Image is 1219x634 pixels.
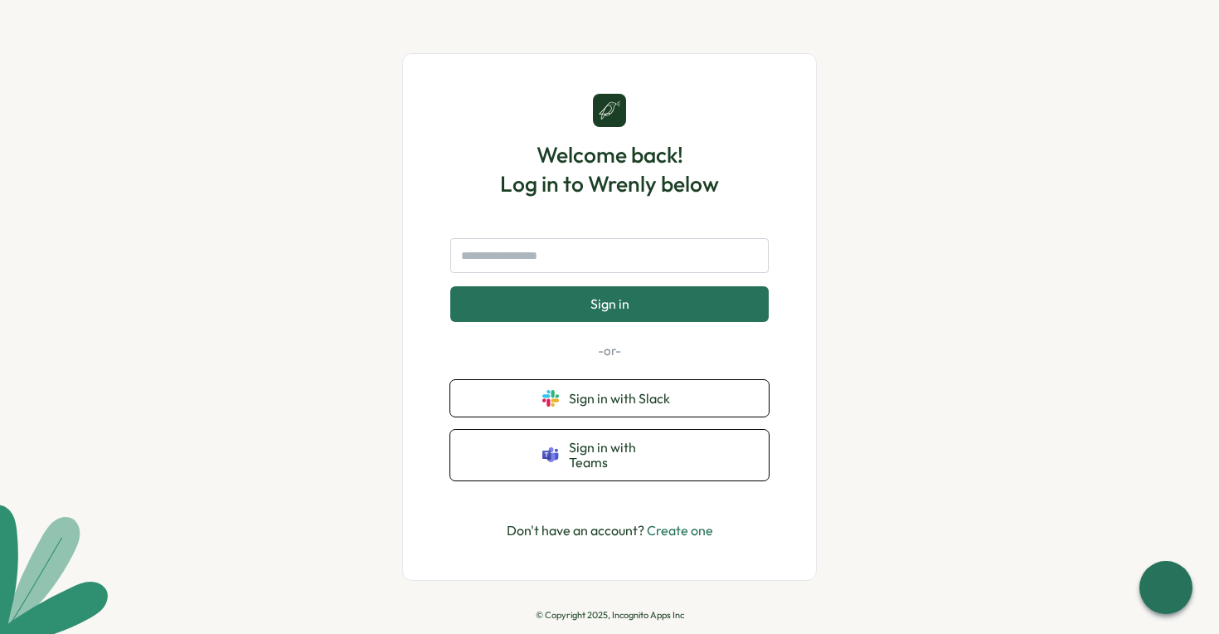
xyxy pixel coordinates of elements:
p: Don't have an account? [507,520,713,541]
button: Sign in with Slack [450,380,769,417]
span: Sign in with Slack [569,391,677,406]
button: Sign in [450,286,769,321]
p: © Copyright 2025, Incognito Apps Inc [536,610,684,621]
button: Sign in with Teams [450,430,769,480]
span: Sign in with Teams [569,440,677,471]
span: Sign in [590,296,629,311]
a: Create one [647,522,713,539]
p: -or- [450,342,769,360]
h1: Welcome back! Log in to Wrenly below [500,140,719,198]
